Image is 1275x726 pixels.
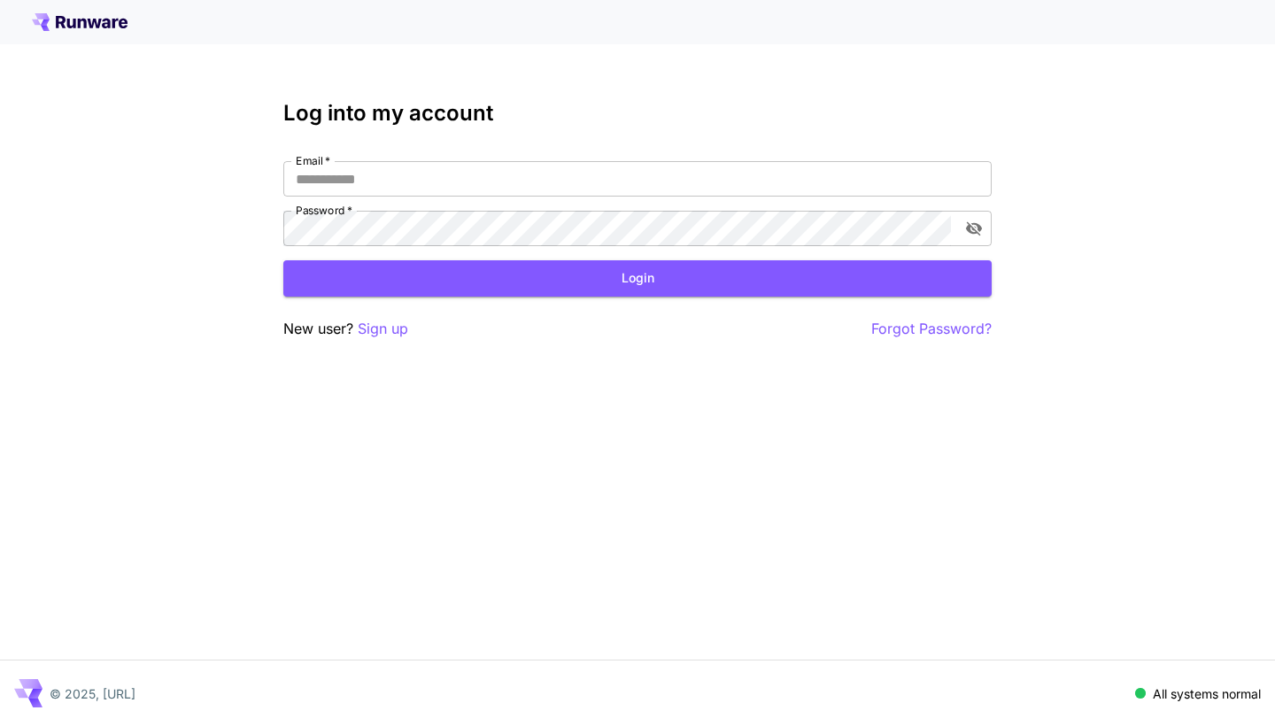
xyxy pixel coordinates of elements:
[871,318,992,340] button: Forgot Password?
[283,318,408,340] p: New user?
[283,260,992,297] button: Login
[50,684,135,703] p: © 2025, [URL]
[358,318,408,340] button: Sign up
[283,101,992,126] h3: Log into my account
[296,153,330,168] label: Email
[958,212,990,244] button: toggle password visibility
[1153,684,1261,703] p: All systems normal
[296,203,352,218] label: Password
